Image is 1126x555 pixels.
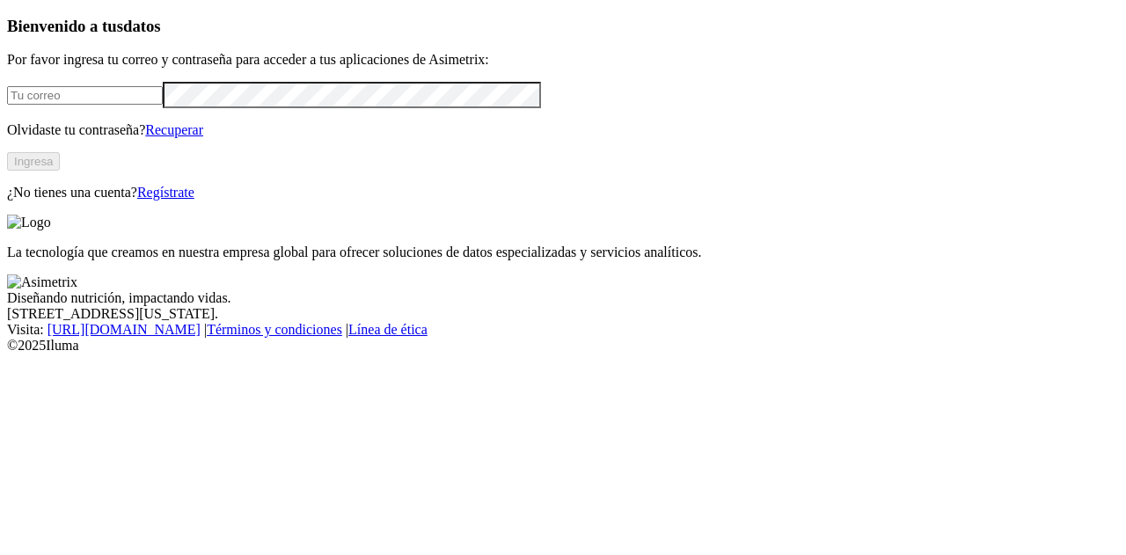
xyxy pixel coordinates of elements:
img: Logo [7,215,51,230]
div: © 2025 Iluma [7,338,1119,354]
p: Olvidaste tu contraseña? [7,122,1119,138]
div: [STREET_ADDRESS][US_STATE]. [7,306,1119,322]
p: ¿No tienes una cuenta? [7,185,1119,201]
img: Asimetrix [7,274,77,290]
a: Términos y condiciones [207,322,342,337]
a: Recuperar [145,122,203,137]
h3: Bienvenido a tus [7,17,1119,36]
span: datos [123,17,161,35]
a: Línea de ética [348,322,428,337]
p: La tecnología que creamos en nuestra empresa global para ofrecer soluciones de datos especializad... [7,245,1119,260]
div: Diseñando nutrición, impactando vidas. [7,290,1119,306]
a: Regístrate [137,185,194,200]
a: [URL][DOMAIN_NAME] [48,322,201,337]
p: Por favor ingresa tu correo y contraseña para acceder a tus aplicaciones de Asimetrix: [7,52,1119,68]
div: Visita : | | [7,322,1119,338]
button: Ingresa [7,152,60,171]
input: Tu correo [7,86,163,105]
